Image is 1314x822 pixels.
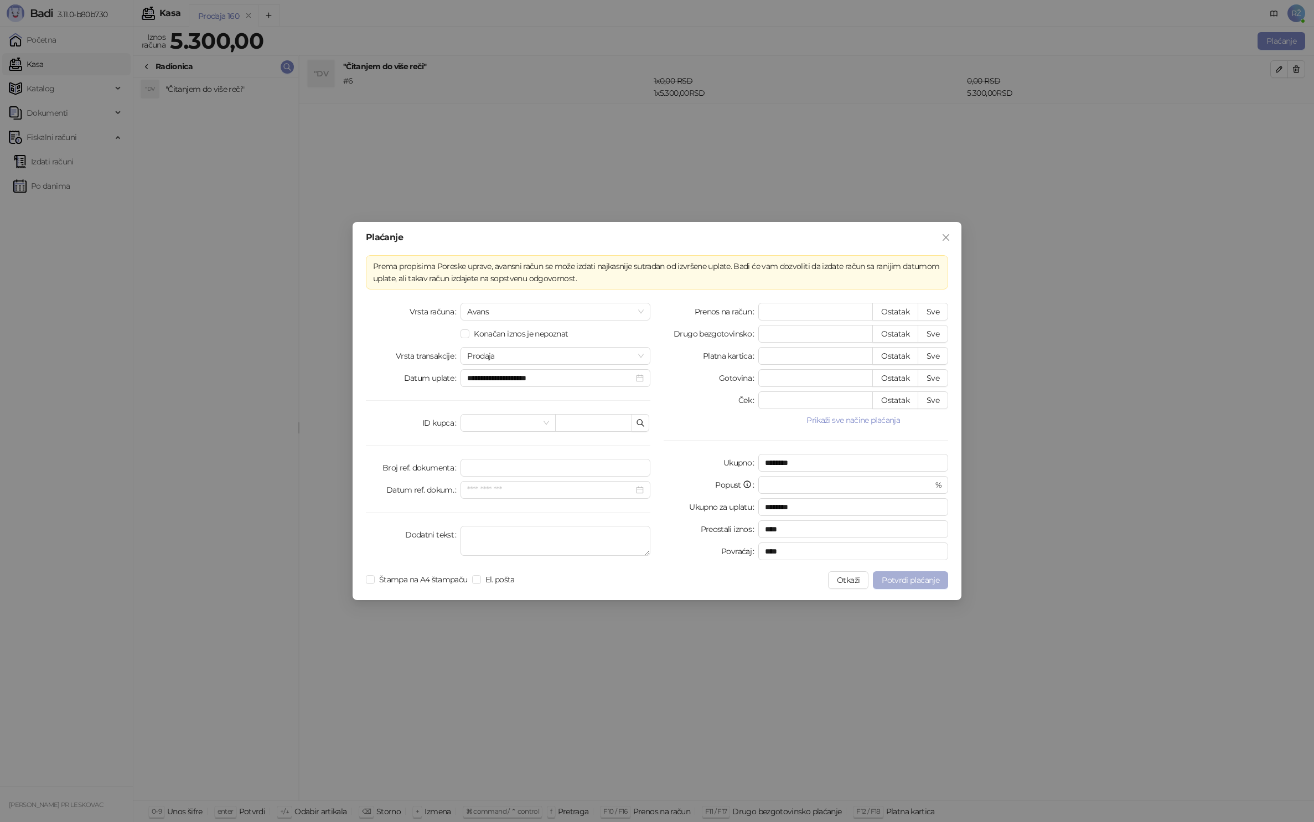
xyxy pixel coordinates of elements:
span: Zatvori [937,233,955,242]
input: Datum ref. dokum. [467,484,634,496]
button: Potvrdi plaćanje [873,571,948,589]
span: El. pošta [481,573,519,586]
button: Ostatak [872,325,918,343]
label: Vrsta računa [410,303,461,320]
label: Dodatni tekst [405,526,461,544]
label: Ček [738,391,758,409]
button: Sve [918,347,948,365]
button: Ostatak [872,391,918,409]
label: Popust [715,476,758,494]
label: Platna kartica [703,347,758,365]
div: Plaćanje [366,233,948,242]
input: Broj ref. dokumenta [461,459,650,477]
label: Datum uplate [404,369,461,387]
span: Štampa na A4 štampaču [375,573,472,586]
label: ID kupca [422,414,461,432]
button: Otkaži [828,571,868,589]
button: Ostatak [872,303,918,320]
span: close [941,233,950,242]
button: Prikaži sve načine plaćanja [758,413,948,427]
button: Sve [918,391,948,409]
label: Ukupno za uplatu [689,498,758,516]
label: Datum ref. dokum. [386,481,461,499]
button: Ostatak [872,369,918,387]
span: Konačan iznos je nepoznat [469,328,572,340]
label: Prenos na račun [695,303,759,320]
span: Avans [467,303,644,320]
label: Ukupno [723,454,759,472]
button: Sve [918,369,948,387]
label: Gotovina [719,369,758,387]
button: Ostatak [872,347,918,365]
span: Potvrdi plaćanje [882,575,939,585]
textarea: Dodatni tekst [461,526,650,556]
span: Prodaja [467,348,644,364]
label: Preostali iznos [701,520,759,538]
label: Drugo bezgotovinsko [674,325,758,343]
input: Datum uplate [467,372,634,384]
input: Popust [765,477,933,493]
label: Vrsta transakcije [396,347,461,365]
label: Broj ref. dokumenta [382,459,461,477]
div: Prema propisima Poreske uprave, avansni račun se može izdati najkasnije sutradan od izvršene upla... [373,260,941,285]
button: Close [937,229,955,246]
label: Povraćaj [721,542,758,560]
button: Sve [918,325,948,343]
button: Sve [918,303,948,320]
